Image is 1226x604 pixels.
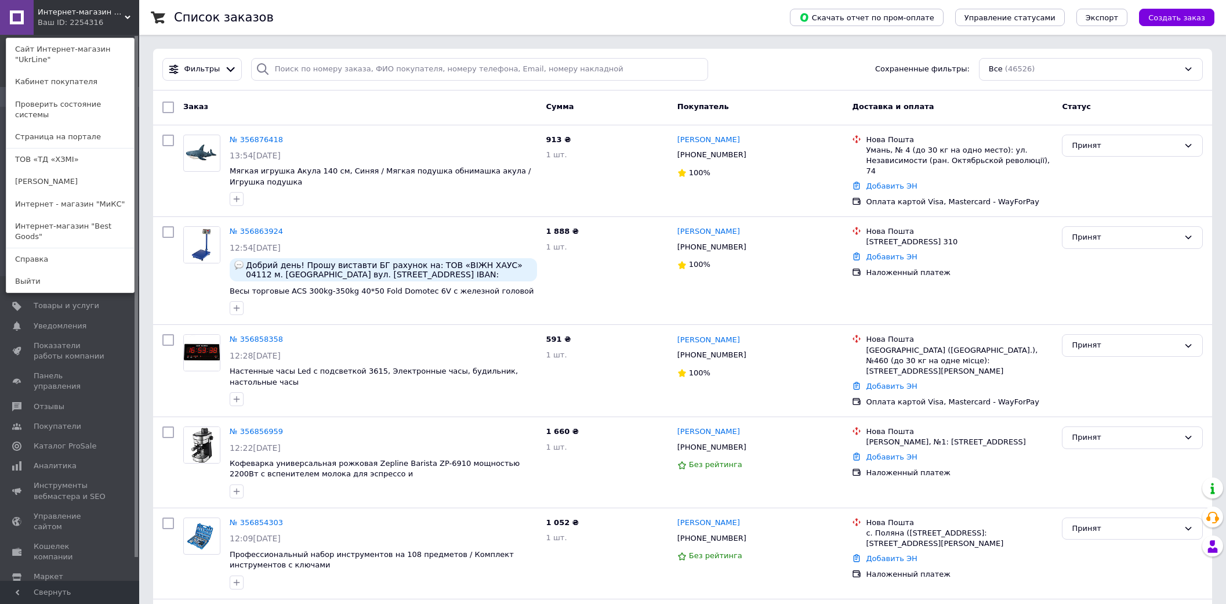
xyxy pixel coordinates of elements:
[34,511,107,532] span: Управление сайтом
[34,301,99,311] span: Товары и услуги
[230,367,518,386] a: Настенные часы Led с подсветкой 3615, Электронные часы, будильник, настольные часы
[546,443,567,451] span: 1 шт.
[234,261,244,270] img: :speech_balloon:
[546,102,574,111] span: Сумма
[34,371,107,392] span: Панель управления
[546,243,567,251] span: 1 шт.
[184,227,220,262] img: Фото товару
[6,193,134,215] a: Интернет - магазин "МиКС"
[230,518,283,527] a: № 356854303
[677,150,746,159] span: [PHONE_NUMBER]
[689,168,710,177] span: 100%
[1127,13,1214,21] a: Создать заказ
[677,518,740,529] a: [PERSON_NAME]
[875,64,970,75] span: Сохраненные фильтры:
[183,102,208,111] span: Заказ
[38,17,86,28] div: Ваш ID: 2254316
[866,397,1053,407] div: Оплата картой Visa, Mastercard - WayForPay
[1139,9,1214,26] button: Создать заказ
[34,341,107,361] span: Показатели работы компании
[866,345,1053,377] div: [GEOGRAPHIC_DATA] ([GEOGRAPHIC_DATA].), №460 (до 30 кг на одне місце): [STREET_ADDRESS][PERSON_NAME]
[183,518,220,555] a: Фото товару
[1072,432,1179,444] div: Принят
[174,10,274,24] h1: Список заказов
[230,427,283,436] a: № 356856959
[1005,64,1035,73] span: (46526)
[230,287,534,295] a: Весы торговые ACS 300kg-350kg 40*50 Fold Domotec 6V с железной головой
[34,541,107,562] span: Кошелек компании
[546,335,571,343] span: 591 ₴
[230,443,281,453] span: 12:22[DATE]
[38,7,125,17] span: Интернет-магазин "UkrLine"
[183,334,220,371] a: Фото товару
[546,533,567,542] span: 1 шт.
[34,572,63,582] span: Маркет
[34,402,64,412] span: Отзывы
[230,550,514,570] a: Профессиональный набор инструментов на 108 предметов / Комплект инструментов с ключами
[852,102,934,111] span: Доставка и оплата
[866,437,1053,447] div: [PERSON_NAME], №1: [STREET_ADDRESS]
[184,138,220,168] img: Фото товару
[689,551,742,560] span: Без рейтинга
[546,150,567,159] span: 1 шт.
[866,426,1053,437] div: Нова Пошта
[866,267,1053,278] div: Наложенный платеж
[6,248,134,270] a: Справка
[184,335,220,371] img: Фото товару
[677,443,746,451] span: [PHONE_NUMBER]
[546,427,579,436] span: 1 660 ₴
[1072,140,1179,152] div: Принят
[677,243,746,251] span: [PHONE_NUMBER]
[677,426,740,437] a: [PERSON_NAME]
[866,518,1053,528] div: Нова Пошта
[689,368,710,377] span: 100%
[866,334,1053,345] div: Нова Пошта
[866,554,917,563] a: Добавить ЭН
[183,135,220,172] a: Фото товару
[1086,13,1118,22] span: Экспорт
[246,261,532,279] span: Добрий день! Прошу виставти БГ рахунок на: ТОВ «ВІЖН ХАУС» 04112 м. [GEOGRAPHIC_DATA] вул. [STREE...
[866,528,1053,549] div: с. Поляна ([STREET_ADDRESS]: [STREET_ADDRESS][PERSON_NAME]
[866,135,1053,145] div: Нова Пошта
[230,351,281,360] span: 12:28[DATE]
[989,64,1003,75] span: Все
[546,135,571,144] span: 913 ₴
[677,534,746,542] span: [PHONE_NUMBER]
[677,135,740,146] a: [PERSON_NAME]
[230,135,283,144] a: № 356876418
[230,459,520,479] a: Кофеварка универсальная рожковая Zepline Barista ZP-6910 мощностью 2200Вт с вспенителем молока дл...
[6,38,134,71] a: Сайт Интернет-магазин "UkrLine"
[866,252,917,261] a: Добавить ЭН
[866,226,1053,237] div: Нова Пошта
[955,9,1065,26] button: Управление статусами
[34,441,96,451] span: Каталог ProSale
[1072,523,1179,535] div: Принят
[251,58,708,81] input: Поиск по номеру заказа, ФИО покупателя, номеру телефона, Email, номеру накладной
[184,427,220,463] img: Фото товару
[34,461,77,471] span: Аналитика
[230,151,281,160] span: 13:54[DATE]
[546,350,567,359] span: 1 шт.
[6,171,134,193] a: [PERSON_NAME]
[866,237,1053,247] div: [STREET_ADDRESS] 310
[34,321,86,331] span: Уведомления
[6,215,134,248] a: Интернет-магазин "Best Goods"
[1148,13,1205,22] span: Создать заказ
[689,260,710,269] span: 100%
[230,335,283,343] a: № 356858358
[230,243,281,252] span: 12:54[DATE]
[184,64,220,75] span: Фильтры
[230,534,281,543] span: 12:09[DATE]
[677,226,740,237] a: [PERSON_NAME]
[6,149,134,171] a: ТОВ «ТД «ХЗМІ»
[183,426,220,464] a: Фото товару
[677,335,740,346] a: [PERSON_NAME]
[866,182,917,190] a: Добавить ЭН
[790,9,944,26] button: Скачать отчет по пром-оплате
[34,421,81,432] span: Покупатели
[184,520,220,552] img: Фото товару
